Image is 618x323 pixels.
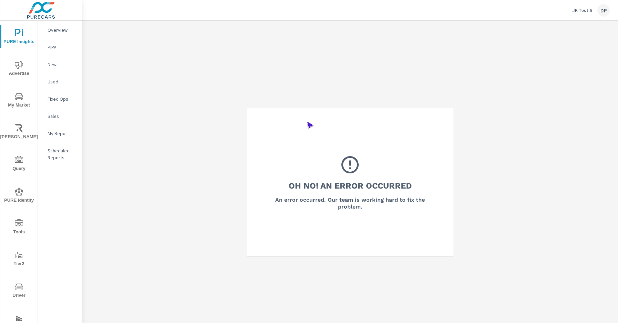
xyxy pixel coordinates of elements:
[2,219,36,236] span: Tools
[597,4,610,17] div: DP
[38,25,82,35] div: Overview
[48,44,76,51] p: PIPA
[2,283,36,300] span: Driver
[38,128,82,139] div: My Report
[289,180,412,192] h3: Oh No! An Error Occurred
[265,196,435,210] h6: An error occurred. Our team is working hard to fix the problem.
[38,94,82,104] div: Fixed Ops
[2,29,36,46] span: PURE Insights
[38,42,82,52] div: PIPA
[48,95,76,102] p: Fixed Ops
[48,113,76,120] p: Sales
[38,111,82,121] div: Sales
[2,92,36,109] span: My Market
[48,61,76,68] p: New
[572,7,592,13] p: JK Test 6
[48,147,76,161] p: Scheduled Reports
[2,188,36,204] span: PURE Identity
[38,59,82,70] div: New
[48,78,76,85] p: Used
[2,61,36,78] span: Advertise
[38,77,82,87] div: Used
[2,124,36,141] span: [PERSON_NAME]
[38,145,82,163] div: Scheduled Reports
[2,251,36,268] span: Tier2
[2,156,36,173] span: Query
[48,27,76,33] p: Overview
[48,130,76,137] p: My Report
